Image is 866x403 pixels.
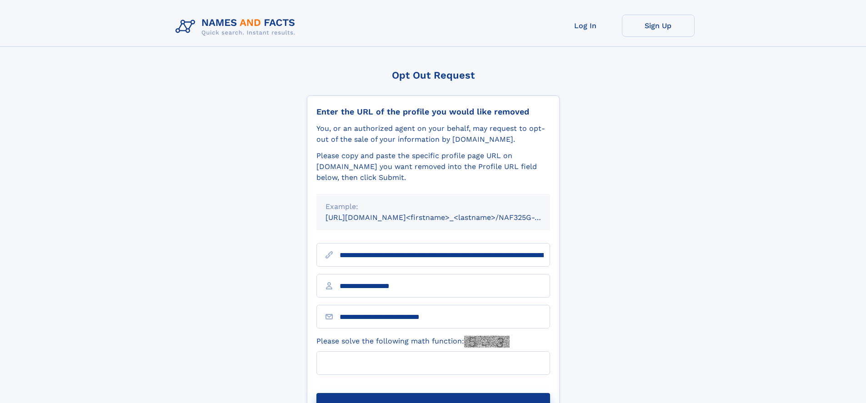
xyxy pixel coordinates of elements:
div: Opt Out Request [307,70,560,81]
div: You, or an authorized agent on your behalf, may request to opt-out of the sale of your informatio... [316,123,550,145]
div: Example: [325,201,541,212]
small: [URL][DOMAIN_NAME]<firstname>_<lastname>/NAF325G-xxxxxxxx [325,213,567,222]
label: Please solve the following math function: [316,336,510,348]
div: Enter the URL of the profile you would like removed [316,107,550,117]
a: Sign Up [622,15,695,37]
img: Logo Names and Facts [172,15,303,39]
a: Log In [549,15,622,37]
div: Please copy and paste the specific profile page URL on [DOMAIN_NAME] you want removed into the Pr... [316,150,550,183]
